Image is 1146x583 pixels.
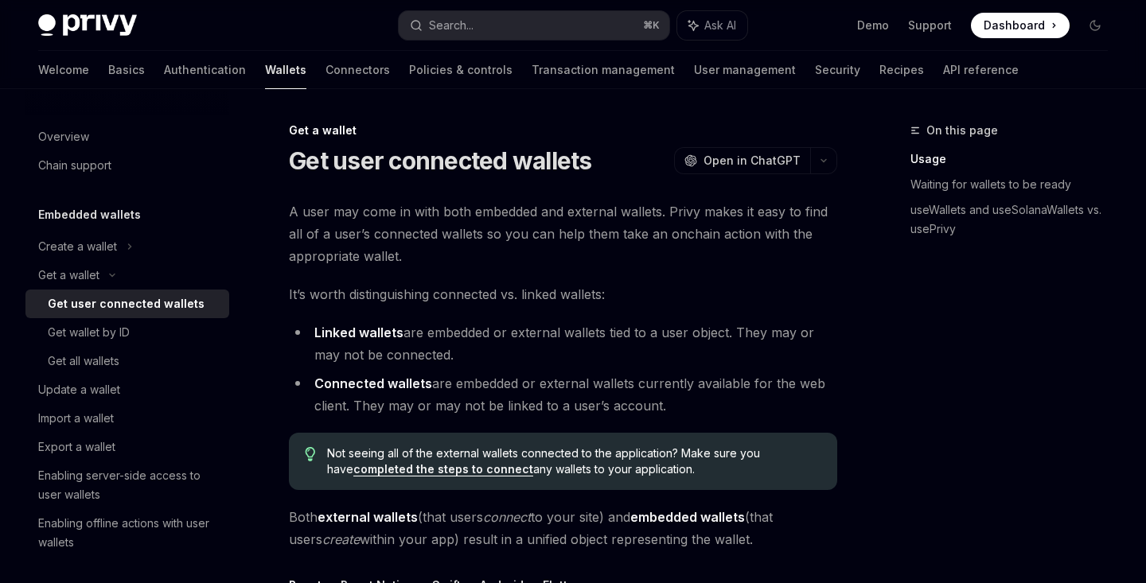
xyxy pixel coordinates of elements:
[399,11,668,40] button: Search...⌘K
[38,127,89,146] div: Overview
[38,437,115,457] div: Export a wallet
[815,51,860,89] a: Security
[429,16,474,35] div: Search...
[25,151,229,180] a: Chain support
[25,318,229,347] a: Get wallet by ID
[704,17,736,33] span: Ask AI
[857,17,889,33] a: Demo
[926,121,998,140] span: On this page
[25,290,229,318] a: Get user connected wallets
[38,380,120,399] div: Update a wallet
[38,51,89,89] a: Welcome
[943,51,1019,89] a: API reference
[25,404,229,433] a: Import a wallet
[25,509,229,557] a: Enabling offline actions with user wallets
[289,122,837,138] div: Get a wallet
[353,462,533,476] a: completed the steps to connect
[971,13,1070,38] a: Dashboard
[38,14,137,37] img: dark logo
[314,375,432,391] strong: Connected wallets
[289,506,837,550] span: Both (that users to your site) and (that users within your app) result in a unified object repres...
[305,447,316,461] svg: Tip
[265,51,306,89] a: Wallets
[25,461,229,509] a: Enabling server-side access to user wallets
[910,197,1121,242] a: useWallets and useSolanaWallets vs. usePrivy
[38,466,220,504] div: Enabling server-side access to user wallets
[984,17,1045,33] span: Dashboard
[327,445,821,477] span: Not seeing all of the external wallets connected to the application? Make sure you have any walle...
[532,51,675,89] a: Transaction management
[910,146,1121,172] a: Usage
[910,172,1121,197] a: Waiting for wallets to be ready
[879,51,924,89] a: Recipes
[483,509,531,525] em: connect
[48,294,205,313] div: Get user connected wallets
[48,323,130,342] div: Get wallet by ID
[318,509,418,525] strong: external wallets
[289,321,837,366] li: are embedded or external wallets tied to a user object. They may or may not be connected.
[314,325,403,340] strong: Linked wallets
[25,347,229,375] a: Get all wallets
[325,51,390,89] a: Connectors
[38,156,111,175] div: Chain support
[908,17,952,33] a: Support
[674,147,810,174] button: Open in ChatGPT
[289,200,837,267] span: A user may come in with both embedded and external wallets. Privy makes it easy to find all of a ...
[38,514,220,552] div: Enabling offline actions with user wallets
[38,409,114,428] div: Import a wallet
[38,237,117,256] div: Create a wallet
[108,51,145,89] a: Basics
[694,51,796,89] a: User management
[25,433,229,461] a: Export a wallet
[704,153,801,169] span: Open in ChatGPT
[289,283,837,305] span: It’s worth distinguishing connected vs. linked wallets:
[48,352,119,371] div: Get all wallets
[289,146,592,175] h1: Get user connected wallets
[25,375,229,404] a: Update a wallet
[25,122,229,151] a: Overview
[643,19,660,32] span: ⌘ K
[409,51,513,89] a: Policies & controls
[289,372,837,417] li: are embedded or external wallets currently available for the web client. They may or may not be l...
[164,51,246,89] a: Authentication
[630,509,745,525] strong: embedded wallets
[1082,13,1108,38] button: Toggle dark mode
[322,531,360,547] em: create
[38,205,141,224] h5: Embedded wallets
[677,11,747,40] button: Ask AI
[38,266,99,285] div: Get a wallet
